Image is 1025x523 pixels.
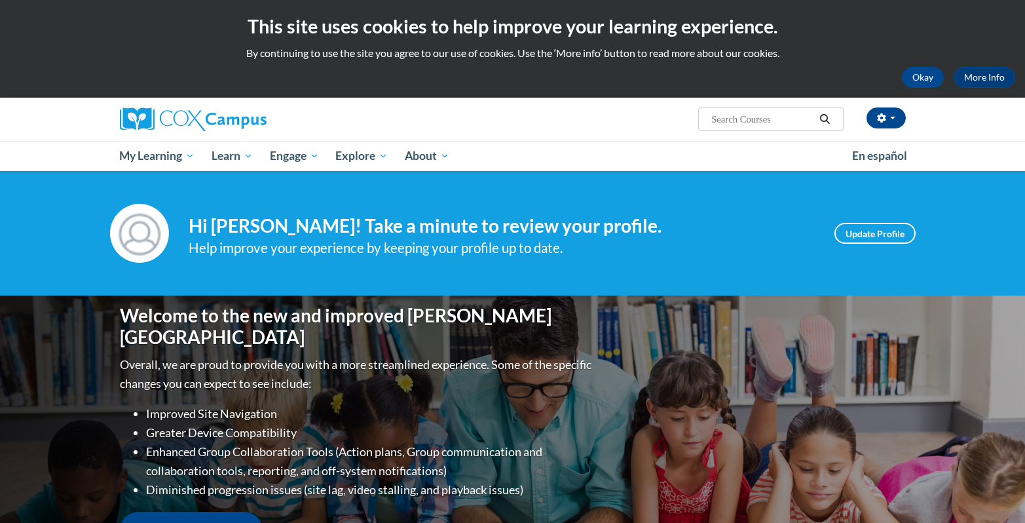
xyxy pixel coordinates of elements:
span: En español [852,149,907,163]
a: More Info [954,67,1015,88]
button: Search [815,111,834,127]
li: Diminished progression issues (site lag, video stalling, and playback issues) [146,480,595,499]
h1: Welcome to the new and improved [PERSON_NAME][GEOGRAPHIC_DATA] [120,305,595,349]
a: My Learning [111,141,204,171]
h2: This site uses cookies to help improve your learning experience. [10,13,1015,39]
p: Overall, we are proud to provide you with a more streamlined experience. Some of the specific cha... [120,355,595,393]
button: Okay [902,67,944,88]
li: Greater Device Compatibility [146,423,595,442]
a: Learn [203,141,261,171]
div: Main menu [100,141,925,171]
div: Help improve your experience by keeping your profile up to date. [189,237,815,259]
span: About [405,148,449,164]
li: Improved Site Navigation [146,404,595,423]
span: Learn [212,148,253,164]
iframe: Button to launch messaging window [973,471,1015,513]
a: Cox Campus [120,107,369,131]
p: By continuing to use the site you agree to our use of cookies. Use the ‘More info’ button to read... [10,46,1015,60]
h4: Hi [PERSON_NAME]! Take a minute to review your profile. [189,215,815,237]
a: En español [844,142,916,170]
li: Enhanced Group Collaboration Tools (Action plans, Group communication and collaboration tools, re... [146,442,595,480]
a: Update Profile [834,223,916,244]
img: Profile Image [110,204,169,263]
span: Engage [270,148,319,164]
span: My Learning [119,148,195,164]
a: Engage [261,141,327,171]
span: Explore [335,148,388,164]
a: About [396,141,458,171]
a: Explore [327,141,396,171]
img: Cox Campus [120,107,267,131]
button: Account Settings [867,107,906,128]
input: Search Courses [710,111,815,127]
